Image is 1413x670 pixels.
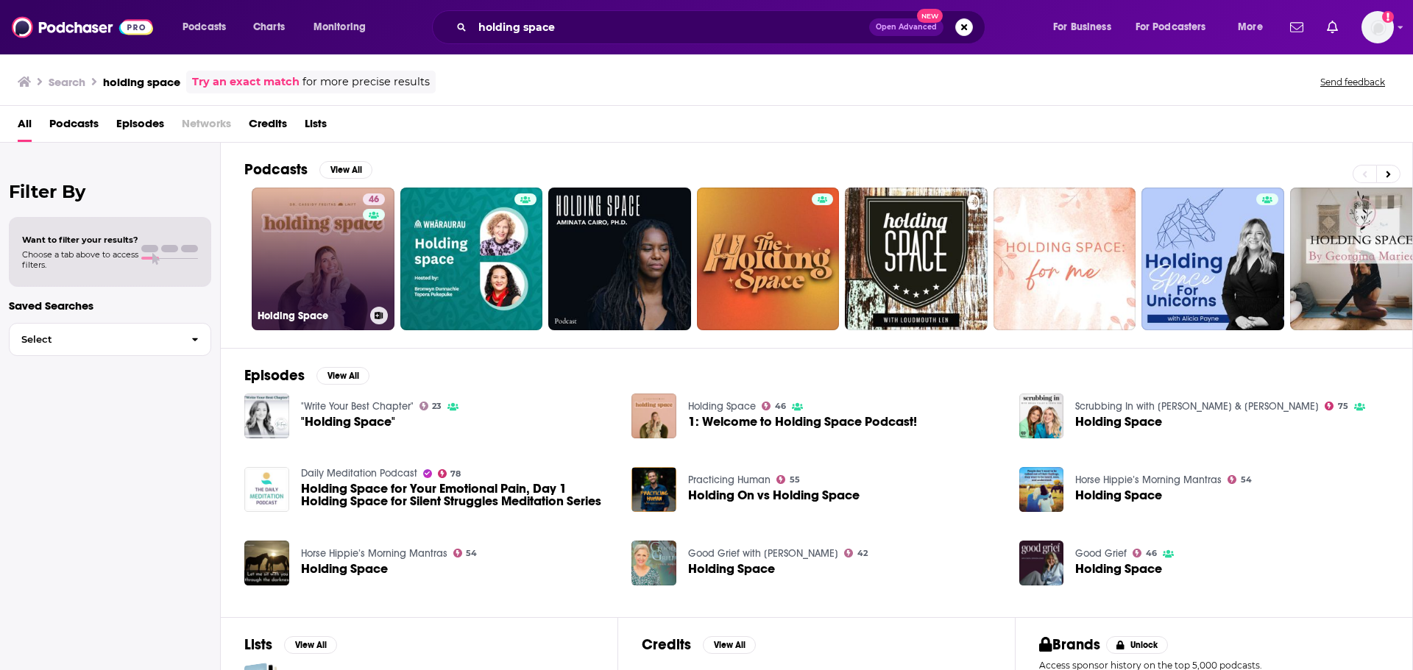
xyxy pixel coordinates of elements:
[316,367,369,385] button: View All
[18,112,32,142] span: All
[1075,489,1162,502] a: Holding Space
[244,366,369,385] a: EpisodesView All
[305,112,327,142] span: Lists
[253,17,285,38] span: Charts
[249,112,287,142] a: Credits
[1284,15,1309,40] a: Show notifications dropdown
[642,635,691,654] h2: Credits
[192,74,300,90] a: Try an exact match
[244,160,308,179] h2: Podcasts
[1382,11,1394,23] svg: Add a profile image
[1136,17,1206,38] span: For Podcasters
[1053,17,1111,38] span: For Business
[432,403,442,410] span: 23
[244,160,372,179] a: PodcastsView All
[22,249,138,270] span: Choose a tab above to access filters.
[1126,15,1228,39] button: open menu
[1241,477,1252,483] span: 54
[301,547,447,560] a: Horse Hippie’s Morning Mantras
[1106,636,1169,654] button: Unlock
[172,15,245,39] button: open menu
[183,17,226,38] span: Podcasts
[1316,76,1389,88] button: Send feedback
[688,489,860,502] span: Holding On vs Holding Space
[876,24,937,31] span: Open Advanced
[303,15,385,39] button: open menu
[1075,547,1127,560] a: Good Grief
[369,193,379,207] span: 46
[775,403,786,410] span: 46
[790,477,800,483] span: 55
[49,112,99,142] a: Podcasts
[244,635,272,654] h2: Lists
[776,475,800,484] a: 55
[1361,11,1394,43] img: User Profile
[319,161,372,179] button: View All
[642,635,756,654] a: CreditsView All
[284,636,337,654] button: View All
[244,541,289,585] img: Holding Space
[844,549,868,557] a: 42
[1075,400,1319,413] a: Scrubbing In with Becca Tilley & Tanya Rad
[116,112,164,142] a: Episodes
[1075,474,1222,486] a: Horse Hippie’s Morning Mantras
[9,181,211,202] h2: Filter By
[631,393,676,438] img: 1: Welcome to Holding Space Podcast!
[1019,393,1064,438] a: Holding Space
[1361,11,1394,43] span: Logged in as MackenzieCollier
[1338,403,1348,410] span: 75
[1075,416,1162,428] a: Holding Space
[1325,402,1348,410] a: 75
[244,635,337,654] a: ListsView All
[438,469,461,478] a: 78
[9,323,211,356] button: Select
[49,75,85,89] h3: Search
[1039,635,1100,654] h2: Brands
[301,563,388,575] a: Holding Space
[472,15,869,39] input: Search podcasts, credits, & more...
[301,467,417,480] a: Daily Meditation Podcast
[446,10,999,44] div: Search podcasts, credits, & more...
[688,416,917,428] a: 1: Welcome to Holding Space Podcast!
[1228,475,1252,484] a: 54
[688,563,775,575] a: Holding Space
[1019,541,1064,585] img: Holding Space
[869,18,943,36] button: Open AdvancedNew
[631,541,676,585] img: Holding Space
[301,482,615,507] a: Holding Space for Your Emotional Pain, Day 1 Holding Space for Silent Struggles Meditation Series
[9,299,211,313] p: Saved Searches
[302,74,430,90] span: for more precise results
[1019,467,1064,512] img: Holding Space
[244,467,289,512] img: Holding Space for Your Emotional Pain, Day 1 Holding Space for Silent Struggles Meditation Series
[314,17,366,38] span: Monitoring
[182,112,231,142] span: Networks
[252,188,394,330] a: 46Holding Space
[453,549,478,557] a: 54
[1146,550,1157,557] span: 46
[363,193,385,205] a: 46
[762,402,786,410] a: 46
[244,366,305,385] h2: Episodes
[103,75,180,89] h3: holding space
[244,393,289,438] img: "Holding Space"
[12,13,153,41] a: Podchaser - Follow, Share and Rate Podcasts
[450,471,461,477] span: 78
[301,400,414,413] a: "Write Your Best Chapter"
[917,9,943,23] span: New
[22,235,138,245] span: Want to filter your results?
[301,416,395,428] a: "Holding Space"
